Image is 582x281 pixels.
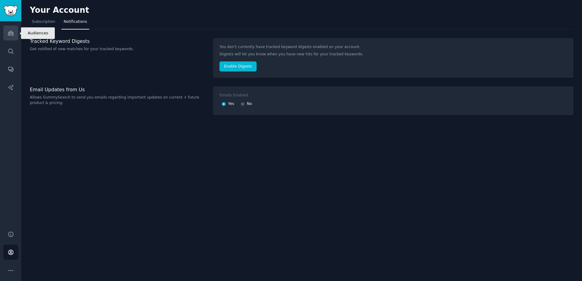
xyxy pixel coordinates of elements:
button: Enable Digests [219,61,256,72]
div: Emails Enabled [219,93,248,98]
span: Notifications [64,19,87,25]
h3: Email Updates from Us [30,86,207,93]
span: No [247,101,252,107]
img: GummySearch logo [4,5,18,16]
p: Allows GummySearch to send you emails regarding important updates on current + future product & p... [30,95,207,106]
p: Digests will let you know when you have new hits for your tracked keywords. [219,52,567,57]
p: Get notified of new matches for your tracked keywords. [30,47,207,52]
h2: Your Account [30,5,89,15]
a: Subscription [30,17,57,29]
a: Notifications [61,17,89,29]
span: Yes [228,101,234,107]
span: Subscription [32,19,55,25]
p: You don't currently have tracked keyword digests enabled on your account. [219,44,567,50]
h3: Tracked Keyword Digests [30,38,207,44]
